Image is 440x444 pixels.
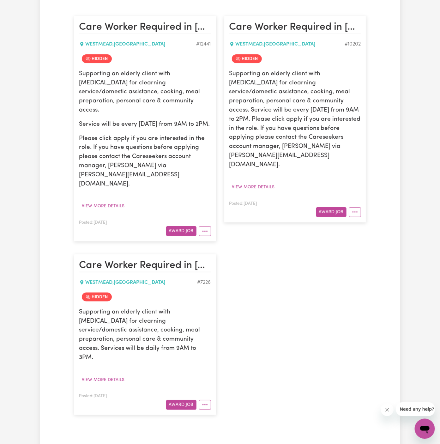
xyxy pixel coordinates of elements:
[79,308,211,362] p: Supporting an elderly client with [MEDICAL_DATA] for clearning service/domestic assistance, cooki...
[229,202,257,206] span: Posted: [DATE]
[229,70,361,170] p: Supporting an elderly client with [MEDICAL_DATA] for clearning service/domestic assistance, cooki...
[82,54,112,63] span: Job is hidden
[82,293,112,301] span: Job is hidden
[79,279,197,286] div: WESTMEAD , [GEOGRAPHIC_DATA]
[229,21,361,34] h2: Care Worker Required in Westmead, NSW
[79,201,128,211] button: View more details
[166,400,196,410] button: Award Job
[166,226,196,236] button: Award Job
[415,419,435,439] iframe: Button to launch messaging window
[197,279,211,286] div: Job ID #7226
[345,40,361,48] div: Job ID #10202
[396,402,435,416] iframe: Message from company
[79,70,211,115] p: Supporting an elderly client with [MEDICAL_DATA] for clearning service/domestic assistance, cooki...
[79,259,211,272] h2: Care Worker Required in Westmead, NSW
[199,226,211,236] button: More options
[229,40,345,48] div: WESTMEAD , [GEOGRAPHIC_DATA]
[79,21,211,34] h2: Care Worker Required in Westmead, NSW
[316,207,347,217] button: Award Job
[79,221,107,225] span: Posted: [DATE]
[381,404,394,416] iframe: Close message
[79,394,107,398] span: Posted: [DATE]
[79,134,211,189] p: Please click apply if you are interested in the role. If you have questions before applying pleas...
[196,40,211,48] div: Job ID #12441
[229,182,278,192] button: View more details
[349,207,361,217] button: More options
[79,40,196,48] div: WESTMEAD , [GEOGRAPHIC_DATA]
[199,400,211,410] button: More options
[232,54,262,63] span: Job is hidden
[79,120,211,129] p: Service will be every [DATE] from 9AM to 2PM.
[79,375,128,385] button: View more details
